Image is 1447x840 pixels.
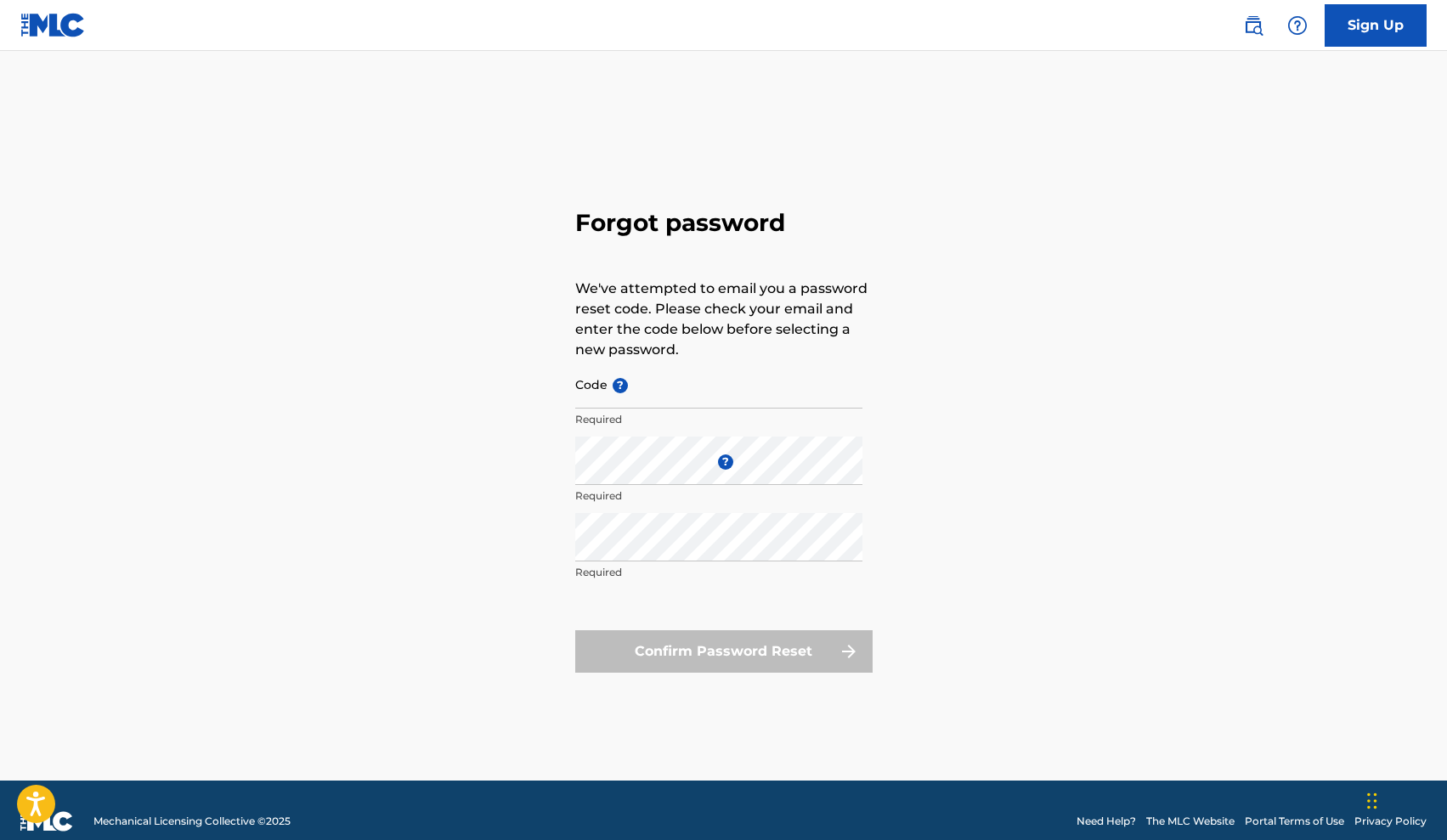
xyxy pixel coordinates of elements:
div: Drag [1367,775,1377,826]
img: logo [20,811,73,832]
p: Required [575,565,862,580]
a: Public Search [1236,8,1270,42]
div: Help [1280,8,1314,42]
a: Portal Terms of Use [1245,814,1344,829]
a: Sign Up [1325,4,1427,47]
p: Required [575,412,862,427]
span: Mechanical Licensing Collective © 2025 [93,814,291,829]
a: Privacy Policy [1354,814,1427,829]
a: Need Help? [1077,814,1136,829]
p: Required [575,488,862,504]
img: search [1243,15,1263,36]
a: The MLC Website [1146,814,1235,829]
span: ? [718,454,733,470]
span: ? [613,378,628,393]
iframe: Chat Widget [1362,758,1447,840]
p: We've attempted to email you a password reset code. Please check your email and enter the code be... [575,279,873,360]
img: help [1287,15,1308,36]
img: MLC Logo [20,13,86,37]
h3: Forgot password [575,208,873,238]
